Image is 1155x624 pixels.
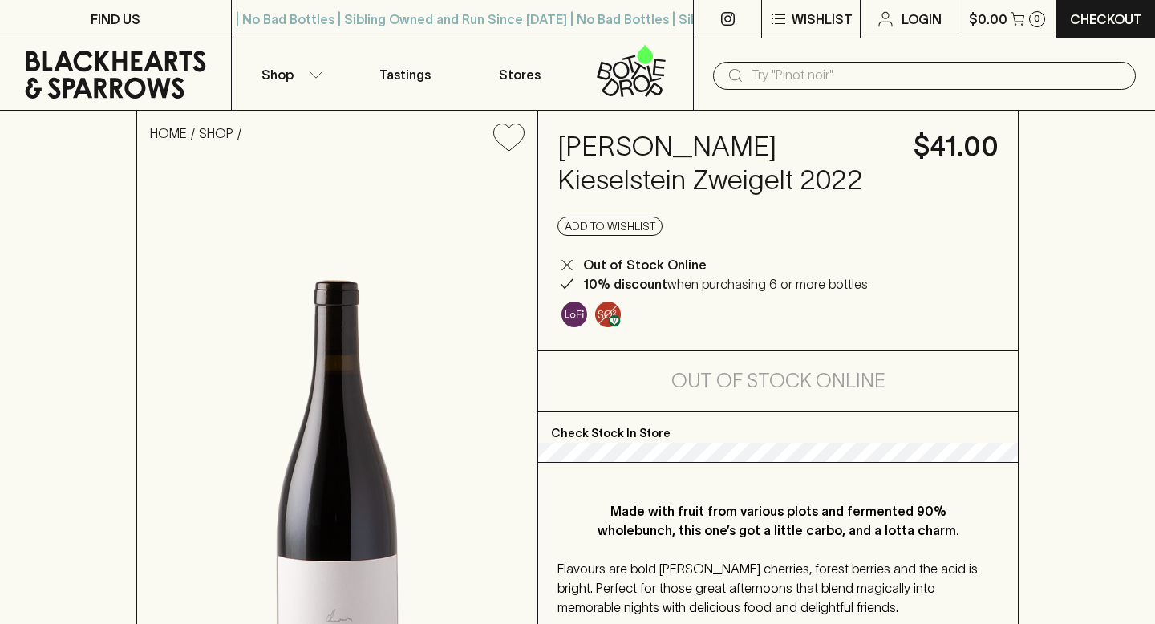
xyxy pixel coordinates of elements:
h5: Out of Stock Online [671,368,885,394]
a: Made without the use of any animal products, and without any added Sulphur Dioxide (SO2) [591,298,625,331]
b: 10% discount [583,277,667,291]
p: $0.00 [969,10,1007,29]
p: Wishlist [792,10,853,29]
p: Checkout [1070,10,1142,29]
p: Out of Stock Online [583,255,707,274]
p: FIND US [91,10,140,29]
a: SHOP [199,126,233,140]
p: Stores [499,65,541,84]
button: Add to wishlist [487,117,531,158]
button: Add to wishlist [557,217,663,236]
input: Try "Pinot noir" [752,63,1123,88]
a: Tastings [347,38,463,110]
h4: [PERSON_NAME] Kieselstein Zweigelt 2022 [557,130,894,197]
a: HOME [150,126,187,140]
span: Flavours are bold [PERSON_NAME] cherries, forest berries and the acid is bright. Perfect for thos... [557,561,978,614]
h4: $41.00 [914,130,999,164]
button: Shop [232,38,347,110]
p: Check Stock In Store [538,412,1018,443]
p: Shop [261,65,294,84]
p: 0 [1034,14,1040,23]
p: Login [902,10,942,29]
a: Stores [463,38,578,110]
img: Vegan & Sulphur Free [595,302,621,327]
p: Tastings [379,65,431,84]
p: Made with fruit from various plots and fermented 90% wholebunch, this one’s got a little carbo, a... [590,501,967,540]
a: Some may call it natural, others minimum intervention, either way, it’s hands off & maybe even a ... [557,298,591,331]
img: Lo-Fi [561,302,587,327]
p: when purchasing 6 or more bottles [583,274,868,294]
